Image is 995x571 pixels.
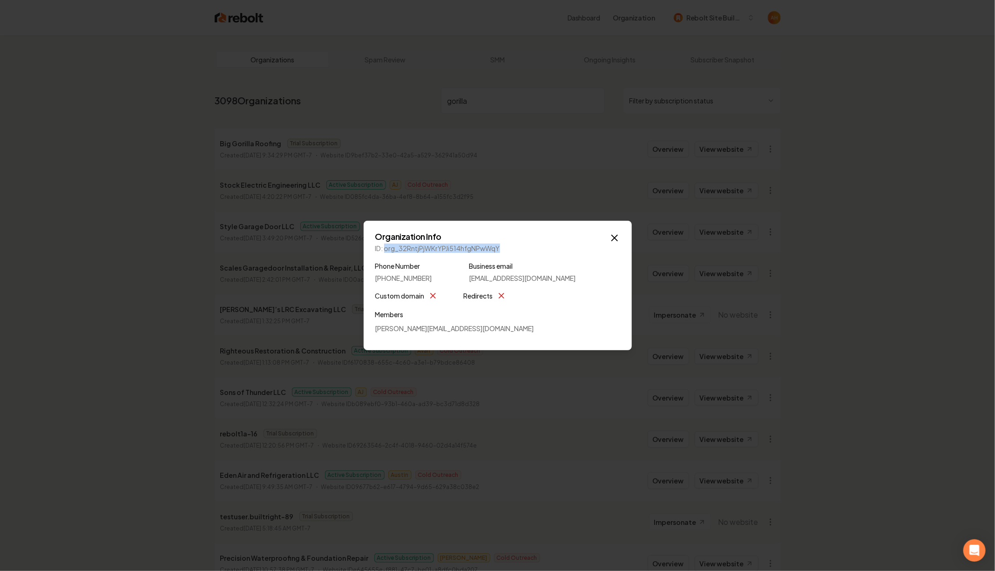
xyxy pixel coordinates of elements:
label: Members [375,309,620,320]
label: Phone Number [375,260,432,272]
label: Custom domain [375,290,425,301]
p: ID: org_32RntjPjWKrYPJi514hfgNPwWqY [375,244,620,253]
p: [PERSON_NAME][EMAIL_ADDRESS][DOMAIN_NAME] [375,324,620,333]
h2: Organization Info [375,232,620,241]
span: [EMAIL_ADDRESS][DOMAIN_NAME] [469,273,576,283]
label: Redirects [464,290,493,301]
label: Business email [469,260,576,272]
span: [PHONE_NUMBER] [375,273,432,283]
